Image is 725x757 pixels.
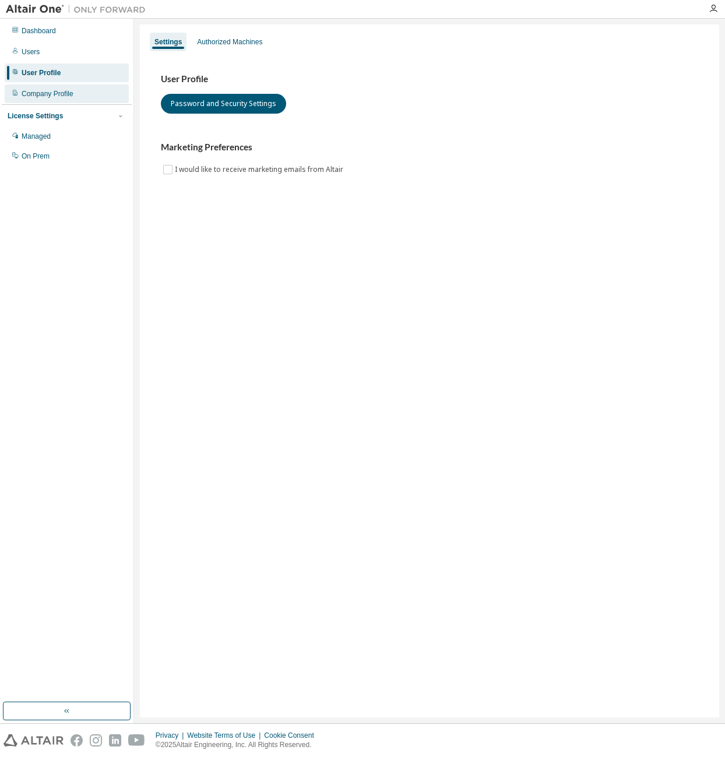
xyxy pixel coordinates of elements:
img: linkedin.svg [109,734,121,747]
div: Dashboard [22,26,56,36]
h3: User Profile [161,73,698,85]
div: Managed [22,132,51,141]
div: User Profile [22,68,61,78]
p: © 2025 Altair Engineering, Inc. All Rights Reserved. [156,740,321,750]
img: Altair One [6,3,152,15]
div: Users [22,47,40,57]
div: Cookie Consent [264,731,321,740]
div: On Prem [22,152,50,161]
div: Settings [154,37,182,47]
div: Privacy [156,731,187,740]
div: Company Profile [22,89,73,98]
img: instagram.svg [90,734,102,747]
img: altair_logo.svg [3,734,64,747]
div: Website Terms of Use [187,731,264,740]
img: youtube.svg [128,734,145,747]
div: Authorized Machines [197,37,262,47]
button: Password and Security Settings [161,94,286,114]
div: License Settings [8,111,63,121]
h3: Marketing Preferences [161,142,698,153]
img: facebook.svg [71,734,83,747]
label: I would like to receive marketing emails from Altair [175,163,346,177]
